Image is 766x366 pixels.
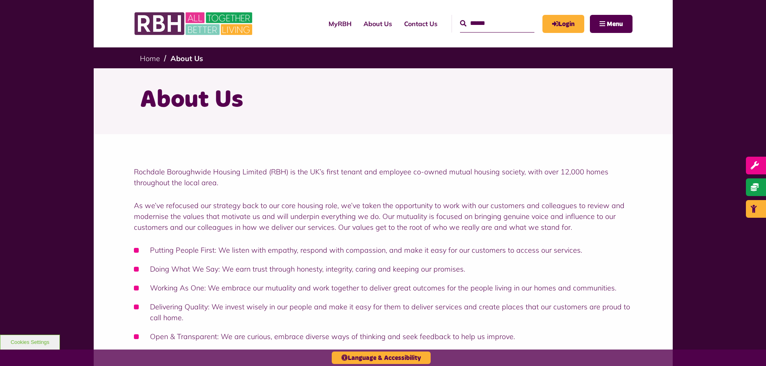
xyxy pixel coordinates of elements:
[134,301,633,323] li: Delivering Quality: We invest wisely in our people and make it easy for them to deliver services ...
[134,166,633,188] p: Rochdale Boroughwide Housing Limited (RBH) is the UK’s first tenant and employee co-owned mutual ...
[134,282,633,293] li: Working As One: We embrace our mutuality and work together to deliver great outcomes for the peop...
[398,13,444,35] a: Contact Us
[730,330,766,366] iframe: Netcall Web Assistant for live chat
[134,264,633,274] li: Doing What We Say: We earn trust through honesty, integrity, caring and keeping our promises.
[140,54,160,63] a: Home
[134,8,255,39] img: RBH
[134,331,633,342] li: Open & Transparent: We are curious, embrace diverse ways of thinking and seek feedback to help us...
[170,54,203,63] a: About Us
[590,15,633,33] button: Navigation
[357,13,398,35] a: About Us
[140,84,626,116] h1: About Us
[542,15,584,33] a: MyRBH
[607,21,623,27] span: Menu
[134,200,633,233] p: As we’ve refocused our strategy back to our core housing role, we’ve taken the opportunity to wor...
[134,245,633,256] li: Putting People First: We listen with empathy, respond with compassion, and make it easy for our c...
[322,13,357,35] a: MyRBH
[332,352,431,364] button: Language & Accessibility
